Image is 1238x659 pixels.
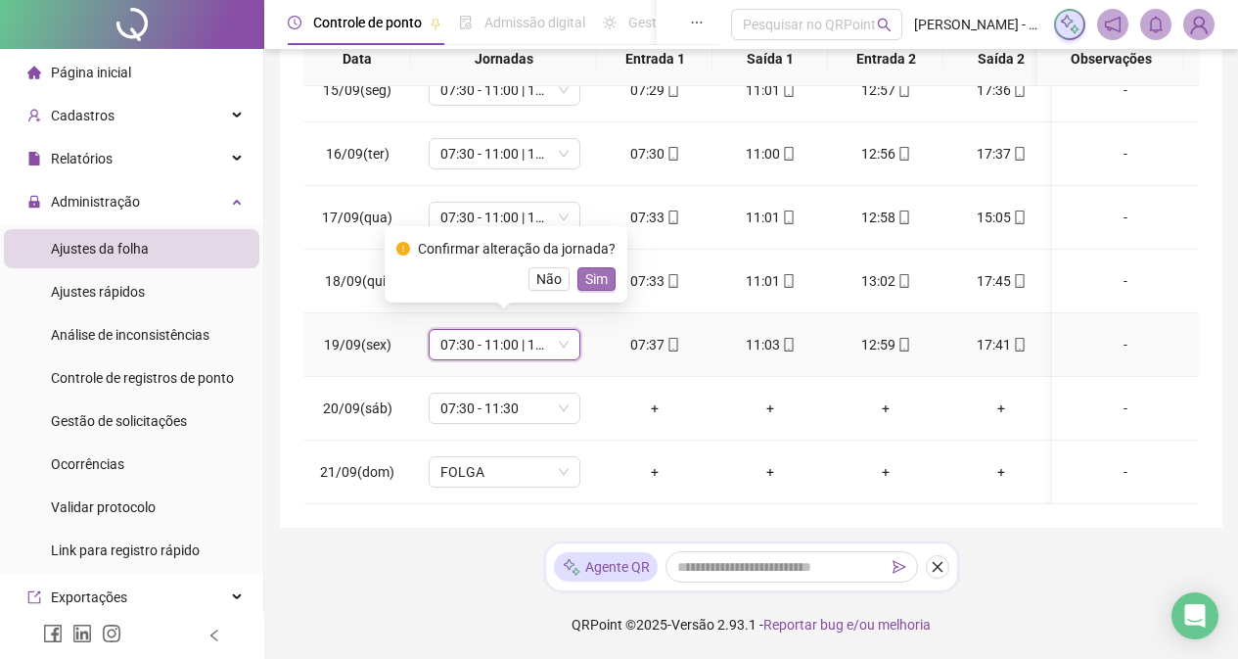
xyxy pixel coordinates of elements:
[613,207,697,228] div: 07:33
[51,542,200,558] span: Link para registro rápido
[288,16,301,29] span: clock-circle
[1068,143,1183,165] div: -
[1068,79,1183,101] div: -
[51,151,113,166] span: Relatórios
[102,624,121,643] span: instagram
[690,16,704,29] span: ellipsis
[844,79,928,101] div: 12:57
[959,79,1043,101] div: 17:36
[728,207,812,228] div: 11:01
[844,143,928,165] div: 12:56
[728,398,812,419] div: +
[1037,32,1184,86] th: Observações
[51,194,140,210] span: Administração
[326,146,390,162] span: 16/09(ter)
[1068,461,1183,483] div: -
[27,66,41,79] span: home
[628,15,727,30] span: Gestão de férias
[440,330,569,359] span: 07:30 - 11:00 | 13:00 - 17:30
[844,461,928,483] div: +
[418,238,616,259] div: Confirmar alteração da jornada?
[51,456,124,472] span: Ocorrências
[959,334,1043,355] div: 17:41
[844,398,928,419] div: +
[51,108,115,123] span: Cadastros
[665,211,680,224] span: mobile
[828,32,943,86] th: Entrada 2
[844,334,928,355] div: 12:59
[613,270,697,292] div: 07:33
[1104,16,1122,33] span: notification
[207,629,221,642] span: left
[440,139,569,168] span: 07:30 - 11:00 | 13:00 - 17:30
[27,109,41,122] span: user-add
[959,461,1043,483] div: +
[712,32,828,86] th: Saída 1
[613,143,697,165] div: 07:30
[613,334,697,355] div: 07:37
[895,147,911,161] span: mobile
[728,334,812,355] div: 11:03
[323,400,392,416] span: 20/09(sáb)
[895,274,911,288] span: mobile
[562,557,581,578] img: sparkle-icon.fc2bf0ac1784a2077858766a79e2daf3.svg
[324,337,391,353] span: 19/09(sex)
[51,284,145,300] span: Ajustes rápidos
[931,560,944,574] span: close
[665,274,680,288] span: mobile
[780,211,796,224] span: mobile
[895,83,911,97] span: mobile
[780,147,796,161] span: mobile
[959,270,1043,292] div: 17:45
[554,552,658,582] div: Agente QR
[1147,16,1165,33] span: bell
[1011,83,1027,97] span: mobile
[1068,334,1183,355] div: -
[1068,270,1183,292] div: -
[1011,211,1027,224] span: mobile
[585,268,608,290] span: Sim
[396,242,410,256] span: exclamation-circle
[959,143,1043,165] div: 17:37
[877,18,892,32] span: search
[1011,274,1027,288] span: mobile
[1068,398,1183,419] div: -
[325,273,390,289] span: 18/09(qui)
[603,16,617,29] span: sun
[895,338,911,352] span: mobile
[665,83,680,97] span: mobile
[264,590,1238,659] footer: QRPoint © 2025 - 2.93.1 -
[51,327,209,343] span: Análise de inconsistências
[577,267,616,291] button: Sim
[597,32,712,86] th: Entrada 1
[51,241,149,257] span: Ajustes da folha
[322,210,392,225] span: 17/09(qua)
[780,274,796,288] span: mobile
[1011,338,1027,352] span: mobile
[1011,147,1027,161] span: mobile
[728,461,812,483] div: +
[1053,48,1169,70] span: Observações
[51,413,187,429] span: Gestão de solicitações
[72,624,92,643] span: linkedin
[671,617,714,633] span: Versão
[613,461,697,483] div: +
[27,152,41,165] span: file
[320,464,394,480] span: 21/09(dom)
[1059,14,1080,35] img: sparkle-icon.fc2bf0ac1784a2077858766a79e2daf3.svg
[323,82,391,98] span: 15/09(seg)
[665,338,680,352] span: mobile
[613,398,697,419] div: +
[51,589,127,605] span: Exportações
[484,15,585,30] span: Admissão digital
[536,268,562,290] span: Não
[440,75,569,105] span: 07:30 - 11:00 | 13:00 - 17:30
[27,590,41,604] span: export
[528,267,570,291] button: Não
[728,270,812,292] div: 11:01
[844,207,928,228] div: 12:58
[51,499,156,515] span: Validar protocolo
[51,65,131,80] span: Página inicial
[303,32,411,86] th: Data
[613,79,697,101] div: 07:29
